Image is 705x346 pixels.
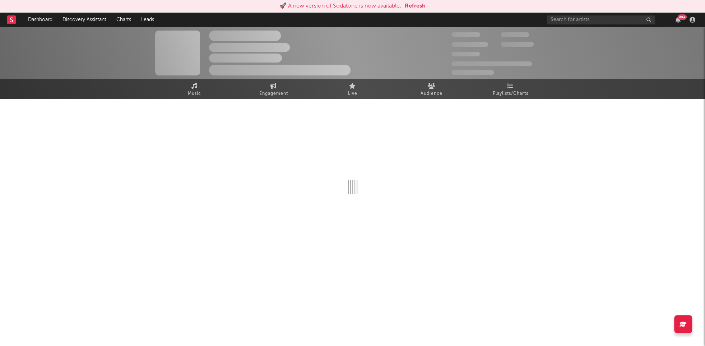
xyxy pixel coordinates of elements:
[259,89,288,98] span: Engagement
[501,42,534,47] span: 1,000,000
[23,13,57,27] a: Dashboard
[111,13,136,27] a: Charts
[451,32,480,37] span: 300,000
[678,14,687,20] div: 99 +
[676,17,681,23] button: 99+
[451,70,494,75] span: Jump Score: 85.0
[451,42,488,47] span: 50,000,000
[279,2,401,10] div: 🚀 A new version of Sodatone is now available.
[451,61,532,66] span: 50,000,000 Monthly Listeners
[188,89,201,98] span: Music
[348,89,357,98] span: Live
[234,79,313,99] a: Engagement
[547,15,655,24] input: Search for artists
[501,32,529,37] span: 100,000
[471,79,550,99] a: Playlists/Charts
[451,52,480,56] span: 100,000
[421,89,442,98] span: Audience
[405,2,426,10] button: Refresh
[136,13,159,27] a: Leads
[57,13,111,27] a: Discovery Assistant
[155,79,234,99] a: Music
[313,79,392,99] a: Live
[392,79,471,99] a: Audience
[493,89,528,98] span: Playlists/Charts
